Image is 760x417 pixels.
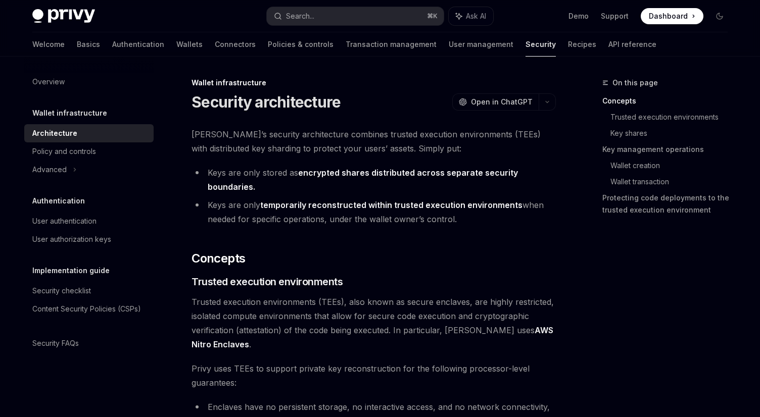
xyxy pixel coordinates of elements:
a: Dashboard [641,8,703,24]
a: Concepts [602,93,736,109]
span: Concepts [192,250,245,267]
div: Overview [32,76,65,88]
span: On this page [612,77,658,89]
strong: temporarily reconstructed within trusted execution environments [260,200,522,210]
a: User management [449,32,513,57]
div: Wallet infrastructure [192,78,556,88]
a: Trusted execution environments [610,109,736,125]
a: Content Security Policies (CSPs) [24,300,154,318]
span: Open in ChatGPT [471,97,533,107]
a: Recipes [568,32,596,57]
a: Security checklist [24,282,154,300]
div: Search... [286,10,314,22]
h5: Implementation guide [32,265,110,277]
div: Architecture [32,127,77,139]
img: dark logo [32,9,95,23]
a: API reference [608,32,656,57]
a: Policies & controls [268,32,334,57]
a: Welcome [32,32,65,57]
a: Wallet creation [610,158,736,174]
button: Open in ChatGPT [452,93,539,111]
div: User authentication [32,215,97,227]
span: Dashboard [649,11,688,21]
a: Policy and controls [24,142,154,161]
a: Protecting code deployments to the trusted execution environment [602,190,736,218]
div: Advanced [32,164,67,176]
a: Security [526,32,556,57]
a: Transaction management [346,32,437,57]
div: User authorization keys [32,233,111,245]
h5: Authentication [32,195,85,207]
div: Policy and controls [32,145,96,158]
span: Ask AI [466,11,486,21]
a: Support [601,11,629,21]
div: Content Security Policies (CSPs) [32,303,141,315]
li: Keys are only stored as [192,166,556,194]
span: [PERSON_NAME]’s security architecture combines trusted execution environments (TEEs) with distrib... [192,127,556,155]
div: Security checklist [32,285,91,297]
button: Ask AI [449,7,493,25]
span: ⌘ K [427,12,438,20]
a: Overview [24,73,154,91]
span: Trusted execution environments [192,275,343,289]
div: Security FAQs [32,337,79,349]
h1: Security architecture [192,93,341,111]
a: Authentication [112,32,164,57]
a: User authorization keys [24,230,154,248]
li: Keys are only when needed for specific operations, under the wallet owner’s control. [192,198,556,226]
button: Search...⌘K [267,7,444,25]
span: Trusted execution environments (TEEs), also known as secure enclaves, are highly restricted, isol... [192,295,556,351]
a: Key management operations [602,141,736,158]
a: Key shares [610,125,736,141]
a: User authentication [24,212,154,230]
a: Demo [568,11,589,21]
a: Architecture [24,124,154,142]
h5: Wallet infrastructure [32,107,107,119]
strong: encrypted shares distributed across separate security boundaries. [208,168,518,192]
a: Security FAQs [24,334,154,352]
button: Toggle dark mode [711,8,728,24]
a: Wallets [176,32,203,57]
a: Basics [77,32,100,57]
span: Privy uses TEEs to support private key reconstruction for the following processor-level guarantees: [192,361,556,390]
a: Wallet transaction [610,174,736,190]
a: Connectors [215,32,256,57]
